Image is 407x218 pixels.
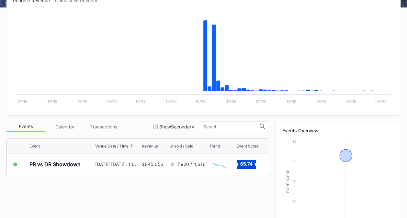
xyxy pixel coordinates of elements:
[136,99,147,103] text: [DATE]
[47,99,57,103] text: [DATE]
[166,99,177,103] text: [DATE]
[106,99,117,103] text: [DATE]
[292,159,296,163] text: 60
[6,122,45,132] div: Events
[29,144,40,148] div: Event
[159,124,194,129] div: Show Secondary
[292,139,296,143] text: 80
[209,156,229,172] svg: Chart title
[203,124,260,129] input: Search
[345,99,356,103] text: [DATE]
[240,161,253,166] text: 65.74
[95,144,129,148] div: Venue Date / Time
[286,169,290,193] text: Event Score
[95,161,140,167] div: [DATE] [DATE], 1:00PM
[76,99,87,103] text: [DATE]
[292,199,296,203] text: 20
[169,144,193,148] div: Unsold / Sold
[375,99,386,103] text: [DATE]
[209,144,220,148] div: Trend
[226,99,236,103] text: [DATE]
[177,161,206,167] div: 7,920 / 4,616
[84,122,123,132] div: Transactions
[237,144,259,148] div: Event Score
[292,179,296,183] text: 40
[282,128,394,133] div: Events Overview
[17,99,27,103] text: [DATE]
[45,122,84,132] div: Calendar
[315,99,326,103] text: [DATE]
[286,99,296,103] text: [DATE]
[29,161,81,168] div: PR vs DR Showdown
[196,99,207,103] text: [DATE]
[142,161,164,167] div: $645,053
[255,99,266,103] text: [DATE]
[142,144,158,148] div: Revenue
[13,11,394,108] svg: Chart title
